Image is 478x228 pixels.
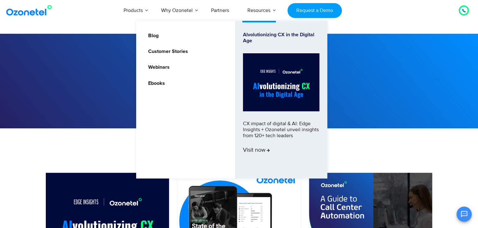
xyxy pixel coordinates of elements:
[243,32,319,167] a: Alvolutionizing CX in the Digital AgeCX impact of digital & AI: Edge Insights + Ozonetel unveil i...
[144,79,166,87] a: Ebooks
[243,53,319,111] img: Alvolutionizing.jpg
[144,32,160,40] a: Blog
[144,48,189,56] a: Customer Stories
[287,3,342,18] a: Request a Demo
[457,207,472,222] button: Open chat
[42,71,437,88] h1: Ebooks
[144,63,171,71] a: Webinars
[243,147,270,154] span: Visit now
